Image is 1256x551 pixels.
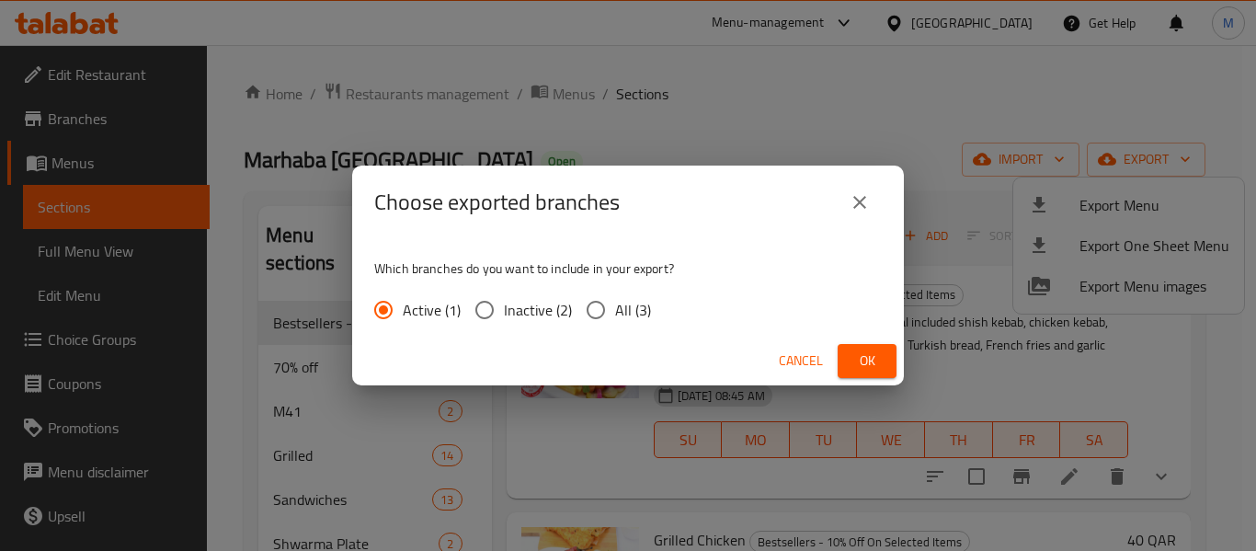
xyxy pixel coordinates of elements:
[403,299,461,321] span: Active (1)
[838,344,896,378] button: Ok
[838,180,882,224] button: close
[779,350,823,373] span: Cancel
[504,299,572,321] span: Inactive (2)
[771,344,830,378] button: Cancel
[615,299,651,321] span: All (3)
[374,259,882,278] p: Which branches do you want to include in your export?
[374,188,620,217] h2: Choose exported branches
[852,350,882,373] span: Ok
